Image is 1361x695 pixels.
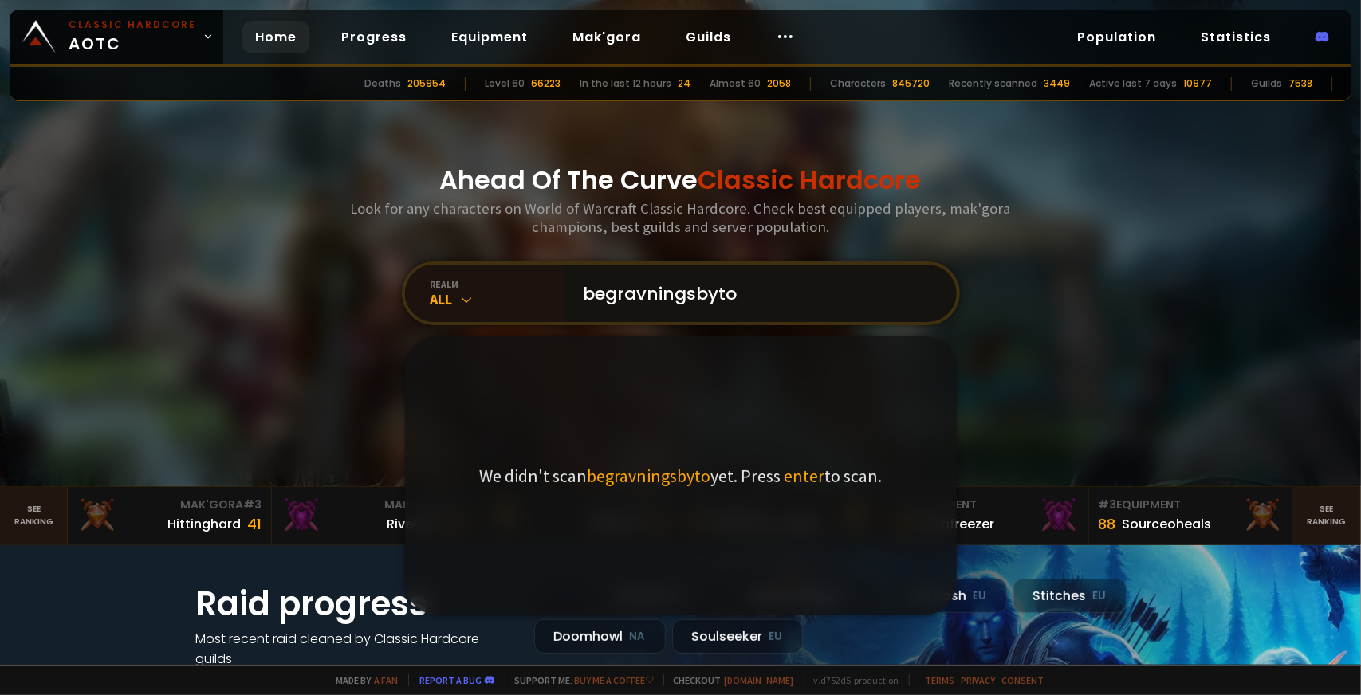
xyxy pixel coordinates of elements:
a: Privacy [962,674,996,686]
div: Mak'Gora [77,497,262,513]
a: Guilds [673,21,744,53]
div: In the last 12 hours [580,77,671,91]
a: Seeranking [1293,487,1361,544]
a: Report a bug [420,674,482,686]
div: Active last 7 days [1089,77,1177,91]
div: 66223 [531,77,561,91]
a: a fan [375,674,399,686]
a: #3Equipment88Sourceoheals [1089,487,1293,544]
a: #2Equipment88Notafreezer [885,487,1089,544]
div: Characters [830,77,886,91]
a: Mak'Gora#3Hittinghard41 [68,487,272,544]
small: EU [1093,588,1107,604]
small: Classic Hardcore [69,18,196,32]
div: 41 [247,513,262,535]
span: enter [784,465,824,487]
div: Level 60 [485,77,525,91]
a: Consent [1002,674,1044,686]
div: 3449 [1044,77,1070,91]
div: Guilds [1251,77,1282,91]
span: begravningsbyto [587,465,710,487]
span: # 3 [243,497,262,512]
small: EU [769,629,783,645]
div: Hittinghard [167,514,241,534]
div: Sourceoheals [1123,514,1212,534]
small: EU [974,588,987,604]
div: Stitches [1013,579,1127,613]
div: Mak'Gora [281,497,466,513]
h1: Ahead Of The Curve [440,161,922,199]
div: All [431,290,564,308]
a: Mak'Gora#2Rivench100 [272,487,476,544]
div: 7538 [1288,77,1312,91]
h1: Raid progress [196,579,515,629]
span: Classic Hardcore [698,162,922,198]
div: Recently scanned [949,77,1037,91]
input: Search a character... [574,265,938,322]
a: Statistics [1188,21,1284,53]
div: 2058 [767,77,791,91]
a: Equipment [439,21,541,53]
span: AOTC [69,18,196,56]
h3: Look for any characters on World of Warcraft Classic Hardcore. Check best equipped players, mak'g... [344,199,1017,236]
a: Classic HardcoreAOTC [10,10,223,64]
p: We didn't scan yet. Press to scan. [479,465,882,487]
div: 205954 [407,77,446,91]
div: 88 [1099,513,1116,535]
div: Doomhowl [534,619,666,654]
span: v. d752d5 - production [804,674,899,686]
div: realm [431,278,564,290]
span: Checkout [663,674,794,686]
div: Deaths [364,77,401,91]
div: Soulseeker [672,619,803,654]
a: Buy me a coffee [575,674,654,686]
div: Equipment [1099,497,1283,513]
a: [DOMAIN_NAME] [725,674,794,686]
div: 10977 [1183,77,1212,91]
div: 24 [678,77,690,91]
a: Population [1064,21,1169,53]
div: Rivench [387,514,437,534]
span: # 3 [1099,497,1117,512]
a: Progress [328,21,419,53]
h4: Most recent raid cleaned by Classic Hardcore guilds [196,629,515,669]
div: Almost 60 [710,77,761,91]
small: NA [630,629,646,645]
a: Terms [926,674,955,686]
div: Equipment [895,497,1079,513]
span: Support me, [505,674,654,686]
a: Mak'gora [560,21,654,53]
div: 845720 [892,77,930,91]
span: Made by [327,674,399,686]
div: Notafreezer [918,514,995,534]
a: Home [242,21,309,53]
